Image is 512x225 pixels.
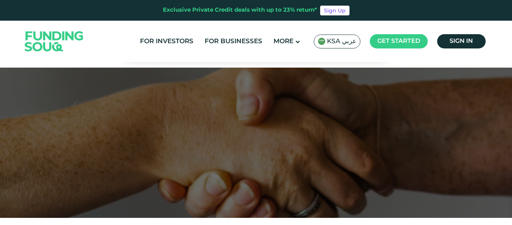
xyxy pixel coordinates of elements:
img: SA Flag [318,38,325,45]
a: Sign Up [320,6,349,15]
span: KSA عربي [327,37,356,46]
a: Sign in [437,34,486,48]
span: More [273,38,293,45]
a: For Investors [138,35,195,48]
a: For Businesses [203,35,264,48]
img: Logo [17,23,91,60]
div: Exclusive Private Credit deals with up to 23% return* [163,6,317,15]
span: Get started [377,38,420,44]
span: Sign in [450,38,473,44]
